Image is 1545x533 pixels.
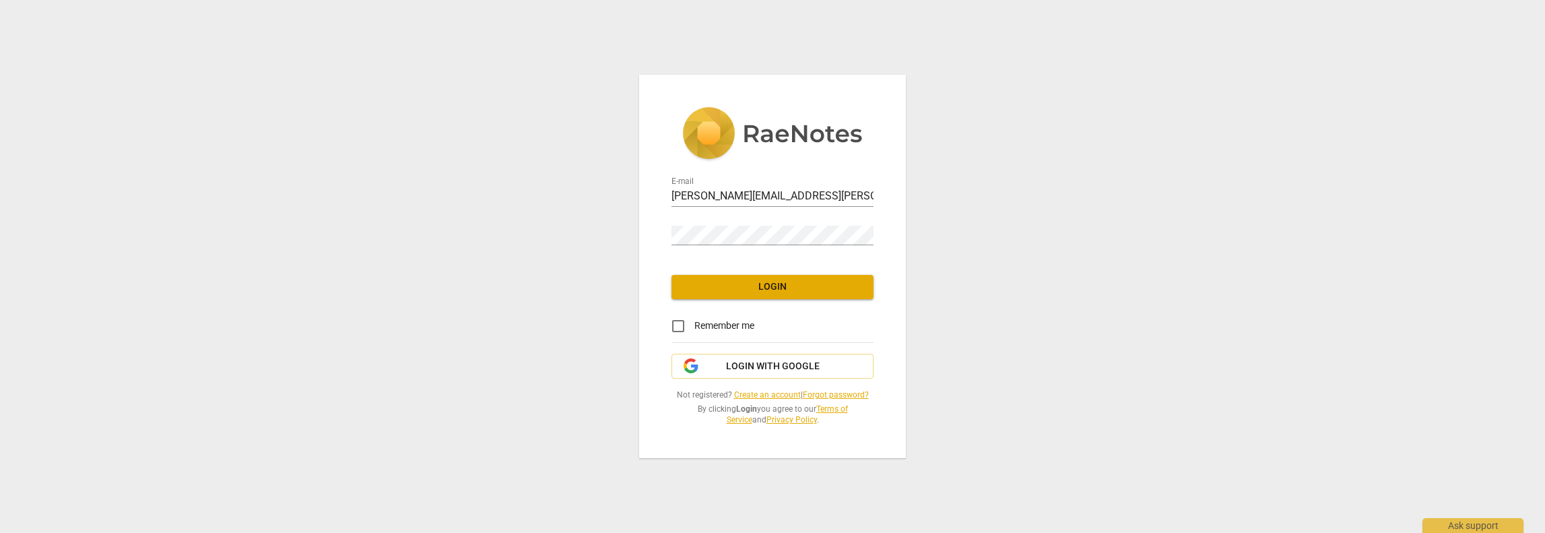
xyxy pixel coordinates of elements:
[803,390,869,400] a: Forgot password?
[727,404,848,425] a: Terms of Service
[671,354,874,379] button: Login with Google
[682,107,863,162] img: 5ac2273c67554f335776073100b6d88f.svg
[694,319,754,333] span: Remember me
[734,390,801,400] a: Create an account
[671,275,874,299] button: Login
[682,280,863,294] span: Login
[671,177,694,185] label: E-mail
[736,404,757,414] b: Login
[671,404,874,426] span: By clicking you agree to our and .
[671,389,874,401] span: Not registered? |
[726,360,820,373] span: Login with Google
[1422,518,1523,533] div: Ask support
[766,415,817,425] a: Privacy Policy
